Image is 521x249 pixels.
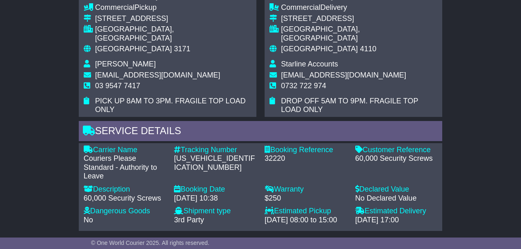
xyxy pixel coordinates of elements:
[174,45,190,53] span: 3171
[95,71,220,79] span: [EMAIL_ADDRESS][DOMAIN_NAME]
[79,121,443,143] div: Service Details
[355,154,438,163] div: 60,000 Security Screws
[355,146,438,155] div: Customer Reference
[95,3,135,11] span: Commercial
[84,154,166,181] div: Couriers Please Standard - Authority to Leave
[84,207,166,216] div: Dangerous Goods
[84,216,93,224] span: No
[174,216,204,224] span: 3rd Party
[95,97,246,114] span: PICK UP 8AM TO 3PM. FRAGILE TOP LOAD ONLY
[355,185,438,194] div: Declared Value
[174,154,256,172] div: [US_VEHICLE_IDENTIFICATION_NUMBER]
[95,3,251,12] div: Pickup
[265,185,347,194] div: Warranty
[281,82,326,90] span: 0732 722 974
[95,60,156,68] span: [PERSON_NAME]
[281,71,406,79] span: [EMAIL_ADDRESS][DOMAIN_NAME]
[95,25,251,43] div: [GEOGRAPHIC_DATA], [GEOGRAPHIC_DATA]
[265,207,347,216] div: Estimated Pickup
[355,216,438,225] div: [DATE] 17:00
[84,146,166,155] div: Carrier Name
[281,45,358,53] span: [GEOGRAPHIC_DATA]
[84,185,166,194] div: Description
[281,60,338,68] span: Starline Accounts
[281,97,418,114] span: DROP OFF 5AM TO 9PM. FRAGILE TOP LOAD ONLY
[265,154,347,163] div: 32220
[360,45,376,53] span: 4110
[265,146,347,155] div: Booking Reference
[265,194,347,203] div: $250
[91,240,210,246] span: © One World Courier 2025. All rights reserved.
[95,45,172,53] span: [GEOGRAPHIC_DATA]
[95,82,140,90] span: 03 9547 7417
[281,25,437,43] div: [GEOGRAPHIC_DATA], [GEOGRAPHIC_DATA]
[174,146,256,155] div: Tracking Number
[174,194,256,203] div: [DATE] 10:38
[355,194,438,203] div: No Declared Value
[265,216,347,225] div: [DATE] 08:00 to 15:00
[174,185,256,194] div: Booking Date
[84,194,166,203] div: 60,000 Security Screws
[281,3,437,12] div: Delivery
[174,207,256,216] div: Shipment type
[281,3,320,11] span: Commercial
[355,207,438,216] div: Estimated Delivery
[281,14,437,23] div: [STREET_ADDRESS]
[95,14,251,23] div: [STREET_ADDRESS]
